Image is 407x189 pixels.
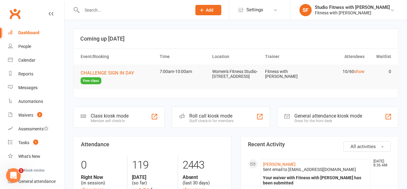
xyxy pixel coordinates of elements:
th: Trainer [262,49,315,64]
span: 1 [33,140,38,145]
span: Free class [81,77,101,84]
a: Automations [8,95,64,108]
div: Fitness with [PERSON_NAME] [315,10,390,16]
a: [PERSON_NAME] [263,162,296,167]
strong: Right Now [81,174,122,180]
div: General attendance [18,179,56,184]
a: Reports [8,67,64,81]
div: (so far) [132,174,173,186]
div: Reports [18,71,33,76]
div: Automations [18,99,43,104]
span: 2 [37,112,42,117]
div: Studio Fitness with [PERSON_NAME] [315,5,390,10]
div: (last 30 days) [183,174,224,186]
h3: Attendance [81,141,224,147]
div: What's New [18,154,40,159]
button: CHALLENGE SIGN IN DAYFree class [81,69,154,84]
div: Your waiver with Fitness with [PERSON_NAME] has been submitted [263,175,368,186]
a: Messages [8,81,64,95]
div: Staff check-in for members [189,119,234,123]
a: Tasks 1 [8,136,64,150]
a: Assessments [8,122,64,136]
button: Add [195,5,221,15]
span: CHALLENGE SIGN IN DAY [81,70,134,76]
th: Waitlist [368,49,394,64]
div: 0 [81,156,122,174]
div: Assessments [18,126,49,131]
div: Dashboard [18,30,39,35]
a: Clubworx [7,6,23,21]
th: Attendees [315,49,368,64]
button: All activities [343,141,391,152]
h3: Coming up [DATE] [80,36,391,42]
time: [DATE] 8:36 AM [370,159,391,167]
span: Sent email to [EMAIL_ADDRESS][DOMAIN_NAME] [263,167,356,172]
div: Waivers [18,113,33,118]
div: Class kiosk mode [91,113,129,119]
a: People [8,40,64,53]
strong: [DATE] [132,174,173,180]
td: 0 [368,64,394,79]
th: Time [157,49,210,64]
span: Settings [246,3,263,17]
div: Roll call kiosk mode [189,113,234,119]
h3: Recent Activity [248,141,391,147]
div: Great for the front desk [295,119,362,123]
a: General attendance kiosk mode [8,175,64,188]
span: All activities [351,144,376,149]
td: 7:00am-10:00am [157,64,210,79]
div: Calendar [18,58,35,63]
div: SF [300,4,312,16]
div: People [18,44,31,49]
div: 119 [132,156,173,174]
div: General attendance kiosk mode [295,113,362,119]
input: Search... [80,6,187,14]
a: What's New [8,150,64,163]
div: (in session) [81,174,122,186]
th: Location [209,49,262,64]
a: Dashboard [8,26,64,40]
a: show [354,69,365,74]
th: Event/Booking [78,49,157,64]
span: 1 [19,168,24,173]
td: 10/60 [315,64,368,79]
td: Women's Fitness Studio- [STREET_ADDRESS] [209,64,262,84]
div: Member self check-in [91,119,129,123]
a: Calendar [8,53,64,67]
span: Add [206,8,214,13]
div: Messages [18,85,38,90]
div: 2443 [183,156,224,174]
iframe: Intercom live chat [6,168,21,183]
div: Tasks [18,140,29,145]
a: Waivers 2 [8,108,64,122]
strong: Absent [183,174,224,180]
td: Fitness with [PERSON_NAME] [262,64,315,84]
